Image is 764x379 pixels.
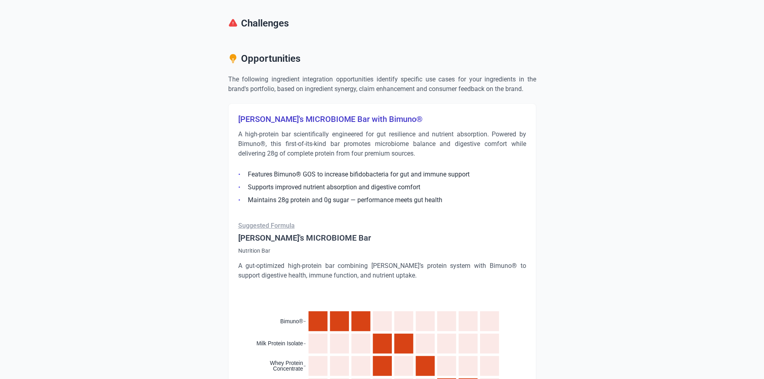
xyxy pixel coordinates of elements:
li: Supports improved nutrient absorption and digestive comfort [238,182,526,192]
p: Nutrition Bar [238,247,526,255]
li: Features Bimuno® GOS to increase bifidobacteria for gut and immune support [238,170,526,179]
tspan: Whey Protein [270,360,303,366]
p: The following ingredient integration opportunities identify specific use cases for your ingredien... [228,75,536,94]
h3: [PERSON_NAME]'s MICROBIOME Bar with Bimuno® [238,113,526,125]
text: Bimuno® [280,318,303,324]
text: Milk Protein Isolate [256,340,303,347]
h2: Opportunities [228,52,536,68]
tspan: Concentrate [273,366,303,372]
p: Suggested Formula [238,221,526,231]
p: A gut-optimized high-protein bar combining [PERSON_NAME]’s protein system with Bimuno® to support... [238,261,526,280]
h4: [PERSON_NAME]'s MICROBIOME Bar [238,232,526,243]
h2: Challenges [228,17,536,33]
li: Maintains 28g protein and 0g sugar — performance meets gut health [238,195,526,205]
p: A high-protein bar scientifically engineered for gut resilience and nutrient absorption. Powered ... [238,130,526,158]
